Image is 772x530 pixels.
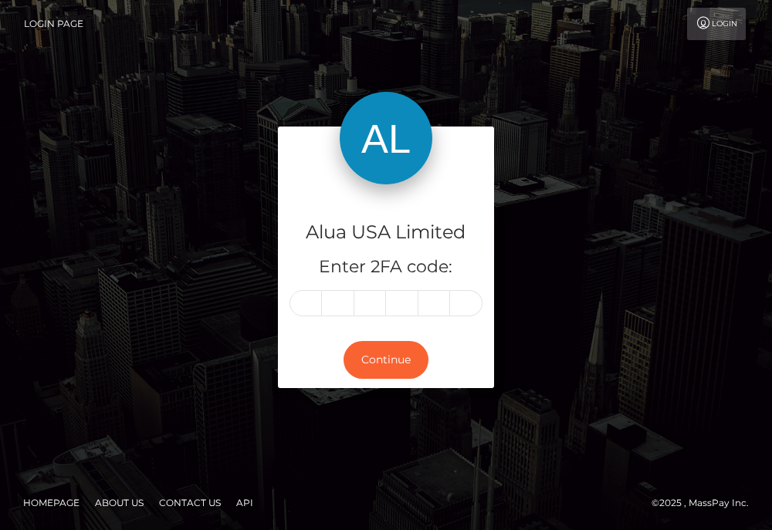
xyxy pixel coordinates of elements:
a: Contact Us [153,491,227,515]
h4: Alua USA Limited [289,219,482,246]
a: Homepage [17,491,86,515]
div: © 2025 , MassPay Inc. [652,495,760,511]
h5: Enter 2FA code: [289,255,482,279]
a: API [230,491,259,515]
a: Login Page [24,8,83,40]
button: Continue [344,341,428,379]
a: Login [687,8,746,40]
img: Alua USA Limited [340,92,432,184]
a: About Us [89,491,150,515]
